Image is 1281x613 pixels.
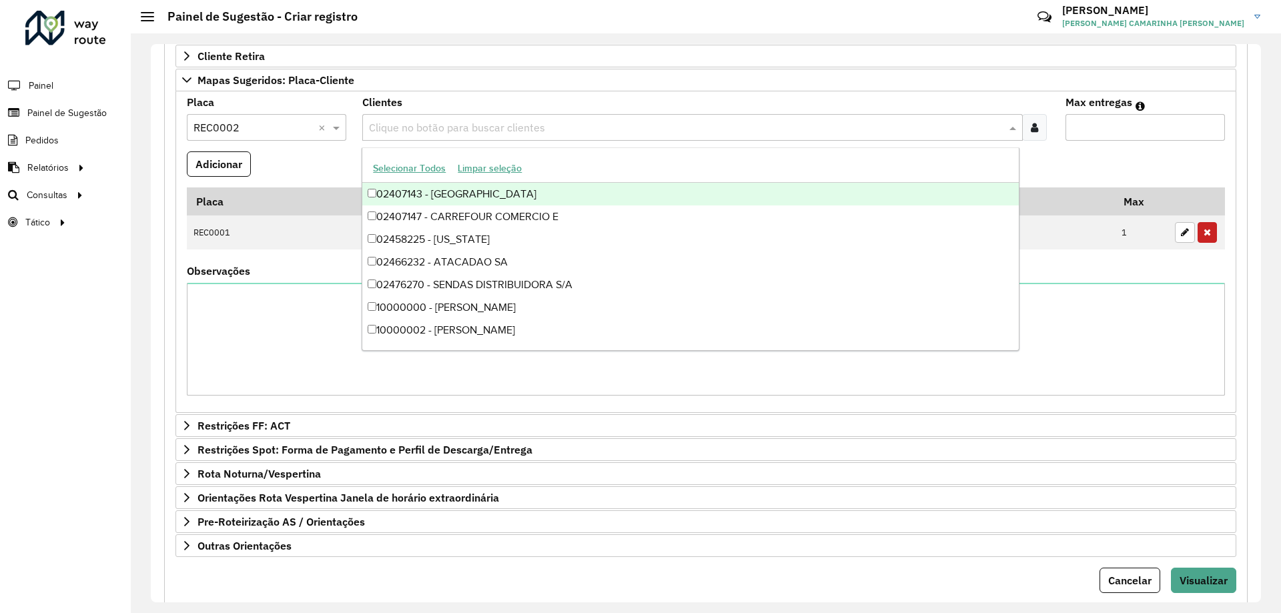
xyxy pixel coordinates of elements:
[197,444,532,455] span: Restrições Spot: Forma de Pagamento e Perfil de Descarga/Entrega
[1115,215,1168,250] td: 1
[197,51,265,61] span: Cliente Retira
[187,215,354,250] td: REC0001
[197,540,292,551] span: Outras Orientações
[362,228,1018,251] div: 02458225 - [US_STATE]
[175,534,1236,557] a: Outras Orientações
[1136,101,1145,111] em: Máximo de clientes que serão colocados na mesma rota com os clientes informados
[175,438,1236,461] a: Restrições Spot: Forma de Pagamento e Perfil de Descarga/Entrega
[1100,568,1160,593] button: Cancelar
[197,516,365,527] span: Pre-Roteirização AS / Orientações
[354,187,795,215] th: Código Cliente
[1062,17,1244,29] span: [PERSON_NAME] CAMARINHA [PERSON_NAME]
[1065,94,1132,110] label: Max entregas
[1108,574,1152,587] span: Cancelar
[197,75,354,85] span: Mapas Sugeridos: Placa-Cliente
[362,273,1018,296] div: 02476270 - SENDAS DISTRIBUIDORA S/A
[362,147,1019,351] ng-dropdown-panel: Options list
[362,342,1018,364] div: 10000005 - BAR [PERSON_NAME] 90
[1030,3,1059,31] a: Contato Rápido
[175,462,1236,485] a: Rota Noturna/Vespertina
[175,69,1236,91] a: Mapas Sugeridos: Placa-Cliente
[25,133,59,147] span: Pedidos
[354,215,795,250] td: 10016993
[197,420,290,431] span: Restrições FF: ACT
[362,319,1018,342] div: 10000002 - [PERSON_NAME]
[452,158,528,179] button: Limpar seleção
[187,187,354,215] th: Placa
[1062,4,1244,17] h3: [PERSON_NAME]
[187,94,214,110] label: Placa
[27,161,69,175] span: Relatórios
[362,183,1018,205] div: 02407143 - [GEOGRAPHIC_DATA]
[187,151,251,177] button: Adicionar
[154,9,358,24] h2: Painel de Sugestão - Criar registro
[362,251,1018,273] div: 02466232 - ATACADAO SA
[197,492,499,503] span: Orientações Rota Vespertina Janela de horário extraordinária
[362,205,1018,228] div: 02407147 - CARREFOUR COMERCIO E
[1171,568,1236,593] button: Visualizar
[318,119,330,135] span: Clear all
[175,414,1236,437] a: Restrições FF: ACT
[29,79,53,93] span: Painel
[362,296,1018,319] div: 10000000 - [PERSON_NAME]
[25,215,50,229] span: Tático
[187,263,250,279] label: Observações
[1115,187,1168,215] th: Max
[175,91,1236,414] div: Mapas Sugeridos: Placa-Cliente
[27,106,107,120] span: Painel de Sugestão
[1180,574,1228,587] span: Visualizar
[175,510,1236,533] a: Pre-Roteirização AS / Orientações
[367,158,452,179] button: Selecionar Todos
[197,468,321,479] span: Rota Noturna/Vespertina
[27,188,67,202] span: Consultas
[175,486,1236,509] a: Orientações Rota Vespertina Janela de horário extraordinária
[362,94,402,110] label: Clientes
[175,45,1236,67] a: Cliente Retira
